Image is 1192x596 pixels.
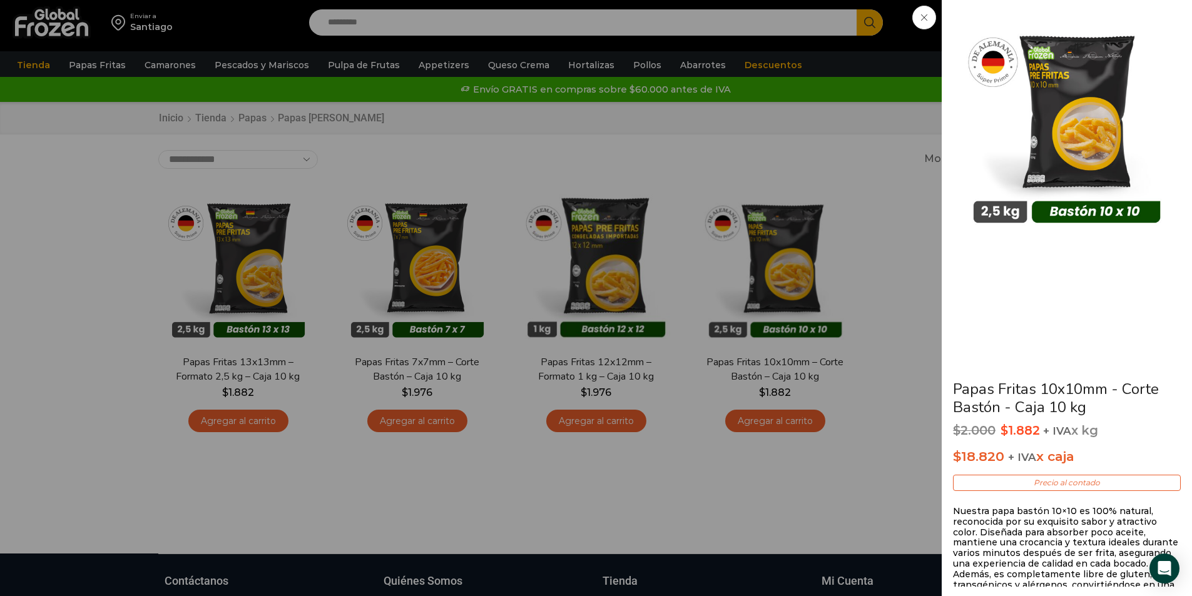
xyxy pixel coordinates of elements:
[1149,553,1179,583] div: Open Intercom Messenger
[953,423,996,438] bdi: 2.000
[953,379,1159,417] a: Papas Fritas 10x10mm - Corte Bastón - Caja 10 kg
[953,448,1004,464] bdi: 18.820
[953,448,961,464] span: $
[954,9,1179,235] img: 10x10
[953,446,1181,467] p: x caja
[1008,451,1036,463] span: + IVA
[1043,425,1071,437] span: + IVA
[953,475,1181,491] p: Precio al contado
[1001,423,1040,438] bdi: 1.882
[953,423,960,438] span: $
[953,423,1181,438] p: x kg
[954,9,1179,239] div: 1 / 3
[1001,423,1008,438] span: $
